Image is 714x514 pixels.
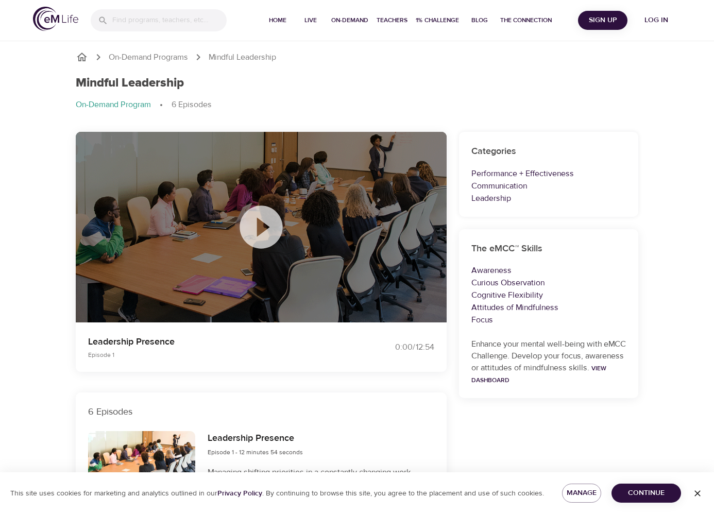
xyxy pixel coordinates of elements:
[500,15,552,26] span: The Connection
[109,52,188,63] a: On-Demand Programs
[471,314,626,326] p: Focus
[265,15,290,26] span: Home
[471,167,626,180] p: Performance + Effectiveness
[172,99,212,111] p: 6 Episodes
[331,15,368,26] span: On-Demand
[298,15,323,26] span: Live
[471,264,626,277] p: Awareness
[632,11,681,30] button: Log in
[88,405,434,419] p: 6 Episodes
[620,487,673,500] span: Continue
[582,14,623,27] span: Sign Up
[208,448,303,456] span: Episode 1 - 12 minutes 54 seconds
[471,144,626,159] h6: Categories
[377,15,407,26] span: Teachers
[636,14,677,27] span: Log in
[471,301,626,314] p: Attitudes of Mindfulness
[578,11,627,30] button: Sign Up
[88,335,345,349] p: Leadership Presence
[471,338,626,386] p: Enhance your mental well-being with eMCC Challenge. Develop your focus, awareness or attitudes of...
[76,76,184,91] h1: Mindful Leadership
[217,489,262,498] a: Privacy Policy
[471,242,626,256] h6: The eMCC™ Skills
[357,341,434,353] div: 0:00 / 12:54
[209,52,276,63] p: Mindful Leadership
[471,192,626,204] p: Leadership
[471,289,626,301] p: Cognitive Flexibility
[76,51,638,63] nav: breadcrumb
[570,487,593,500] span: Manage
[76,99,151,111] p: On-Demand Program
[416,15,459,26] span: 1% Challenge
[611,484,681,503] button: Continue
[471,180,626,192] p: Communication
[88,350,345,359] p: Episode 1
[76,99,638,111] nav: breadcrumb
[471,277,626,289] p: Curious Observation
[33,7,78,31] img: logo
[208,431,303,446] h6: Leadership Presence
[562,484,601,503] button: Manage
[467,15,492,26] span: Blog
[112,9,227,31] input: Find programs, teachers, etc...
